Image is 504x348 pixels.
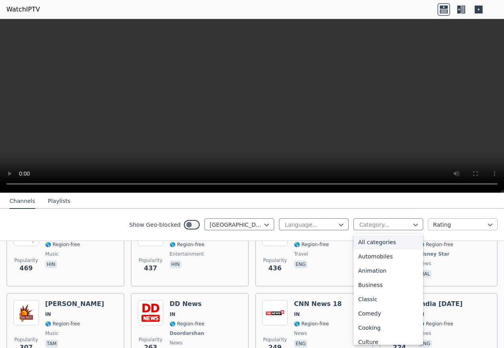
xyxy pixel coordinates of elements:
span: 436 [268,264,281,273]
p: hin [170,260,181,268]
div: All categories [353,235,423,249]
p: eng [294,260,307,268]
span: news [418,260,431,267]
div: Business [353,278,423,292]
span: news [418,330,431,337]
span: Doordarshan [170,330,204,337]
img: Isai Aruvi [13,300,39,325]
span: Popularity [263,257,287,264]
div: Comedy [353,306,423,321]
p: eng [418,340,432,348]
img: CNN News 18 [262,300,288,325]
div: Classic [353,292,423,306]
span: Disney Star [418,251,449,257]
span: entertainment [170,251,204,257]
h6: India [DATE] [418,300,463,308]
span: 469 [19,264,32,273]
span: IN [294,311,300,317]
span: 🌎 Region-free [294,321,329,327]
span: Popularity [14,257,38,264]
span: 🌎 Region-free [45,321,80,327]
div: Automobiles [353,249,423,264]
button: Playlists [48,194,71,209]
span: Popularity [139,257,162,264]
p: hin [45,260,57,268]
span: 437 [144,264,157,273]
p: tam [45,340,58,348]
div: Cooking [353,321,423,335]
span: 🌎 Region-free [170,241,204,248]
span: music [45,330,59,337]
span: travel [294,251,308,257]
div: Animation [353,264,423,278]
button: Channels [10,194,35,209]
p: mal [418,270,431,278]
span: Popularity [263,337,287,343]
span: 🌎 Region-free [294,241,329,248]
span: 🌎 Region-free [170,321,204,327]
span: 🌎 Region-free [45,241,80,248]
p: eng [294,340,307,348]
img: DD News [138,300,163,325]
h6: CNN News 18 [294,300,342,308]
span: Popularity [139,337,162,343]
span: 🌎 Region-free [418,321,453,327]
span: IN [170,311,176,317]
a: WatchIPTV [6,5,40,14]
h6: DD News [170,300,206,308]
span: news [170,340,182,346]
span: 🌎 Region-free [418,241,453,248]
span: news [294,330,307,337]
span: IN [45,311,51,317]
h6: [PERSON_NAME] [45,300,104,308]
span: Popularity [14,337,38,343]
span: music [45,251,59,257]
label: Show Geo-blocked [129,221,181,229]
